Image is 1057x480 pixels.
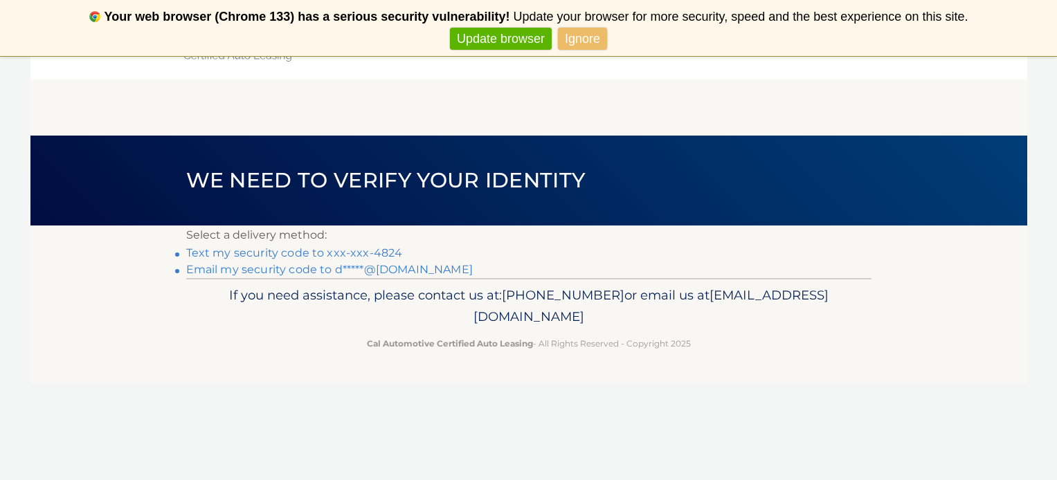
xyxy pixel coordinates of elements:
p: Select a delivery method: [186,225,871,245]
span: Update your browser for more security, speed and the best experience on this site. [513,10,968,24]
p: - All Rights Reserved - Copyright 2025 [195,336,862,351]
span: [PHONE_NUMBER] [502,287,624,303]
a: Email my security code to d*****@[DOMAIN_NAME] [186,263,473,276]
span: We need to verify your identity [186,167,586,193]
a: Update browser [450,28,552,50]
b: Your web browser (Chrome 133) has a serious security vulnerability! [105,10,510,24]
strong: Cal Automotive Certified Auto Leasing [367,338,533,349]
a: Text my security code to xxx-xxx-4824 [186,246,403,259]
a: Ignore [558,28,607,50]
p: If you need assistance, please contact us at: or email us at [195,284,862,329]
